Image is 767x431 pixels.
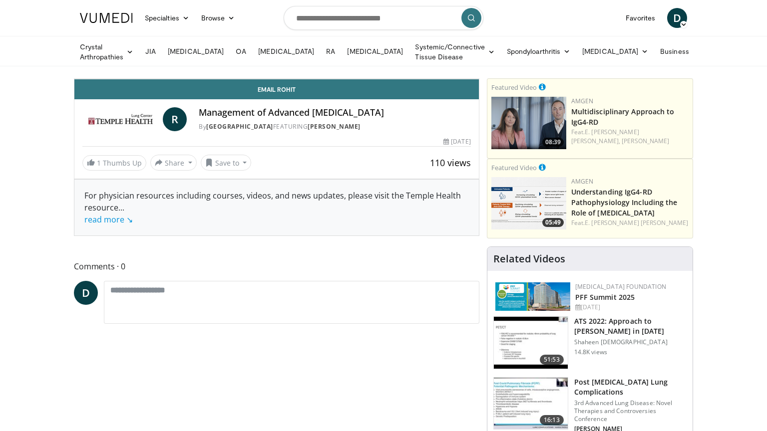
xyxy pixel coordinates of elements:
span: 1 [97,158,101,168]
a: PFF Summit 2025 [575,292,635,302]
a: 05:49 [491,177,566,229]
a: D [74,281,98,305]
p: Shaheen [DEMOGRAPHIC_DATA] [574,338,687,346]
a: Systemic/Connective Tissue Disease [409,42,500,62]
h4: Management of Advanced [MEDICAL_DATA] [199,107,470,118]
a: 08:39 [491,97,566,149]
div: Feat. [571,128,689,146]
button: Save to [201,155,252,171]
a: Multidisciplinary Approach to IgG4-RD [571,107,675,127]
a: 1 Thumbs Up [82,155,146,171]
a: [MEDICAL_DATA] [162,41,230,61]
a: Understanding IgG4-RD Pathophysiology Including the Role of [MEDICAL_DATA] [571,187,678,217]
div: By FEATURING [199,122,470,131]
a: OA [230,41,252,61]
a: Business [654,41,705,61]
a: Amgen [571,177,594,186]
span: 110 views [430,157,471,169]
a: Browse [195,8,241,28]
span: 08:39 [542,138,564,147]
a: [PERSON_NAME] [308,122,361,131]
a: Specialties [139,8,195,28]
h3: Post [MEDICAL_DATA] Lung Complications [574,377,687,397]
span: 16:13 [540,415,564,425]
small: Featured Video [491,163,537,172]
a: 51:53 ATS 2022: Approach to [PERSON_NAME] in [DATE] Shaheen [DEMOGRAPHIC_DATA] 14.8K views [493,316,687,369]
a: [MEDICAL_DATA] [576,41,654,61]
img: 5903cf87-07ec-4ec6-b228-01333f75c79d.150x105_q85_crop-smart_upscale.jpg [494,317,568,369]
img: VuMedi Logo [80,13,133,23]
small: Featured Video [491,83,537,92]
a: [MEDICAL_DATA] [252,41,320,61]
p: 3rd Advanced Lung Disease: Novel Therapies and Controversies Conference [574,399,687,423]
img: Temple Lung Center [82,107,159,131]
img: 84d5d865-2f25-481a-859d-520685329e32.png.150x105_q85_autocrop_double_scale_upscale_version-0.2.png [495,282,570,311]
a: [GEOGRAPHIC_DATA] [206,122,273,131]
h4: Related Videos [493,253,565,265]
p: 14.8K views [574,348,607,356]
a: [MEDICAL_DATA] [341,41,409,61]
input: Search topics, interventions [284,6,483,30]
a: Spondyloarthritis [501,41,576,61]
a: D [667,8,687,28]
span: 05:49 [542,218,564,227]
a: JIA [139,41,162,61]
a: Amgen [571,97,594,105]
a: E. [PERSON_NAME] [PERSON_NAME], [571,128,639,145]
a: read more ↘ [84,214,133,225]
button: Share [150,155,197,171]
a: RA [320,41,341,61]
a: Email Rohit [74,79,479,99]
h3: ATS 2022: Approach to [PERSON_NAME] in [DATE] [574,316,687,336]
a: [PERSON_NAME] [622,137,669,145]
a: E. [PERSON_NAME] [PERSON_NAME] [585,218,688,227]
img: 3e5b4ad1-6d9b-4d8f-ba8e-7f7d389ba880.png.150x105_q85_crop-smart_upscale.png [491,177,566,229]
a: Crystal Arthropathies [74,42,139,62]
a: R [163,107,187,131]
img: 667297da-f7fe-4586-84bf-5aeb1aa9adcb.150x105_q85_crop-smart_upscale.jpg [494,378,568,430]
div: [DATE] [575,303,685,312]
img: 04ce378e-5681-464e-a54a-15375da35326.png.150x105_q85_crop-smart_upscale.png [491,97,566,149]
div: Feat. [571,218,689,227]
a: [MEDICAL_DATA] Foundation [575,282,666,291]
div: For physician resources including courses, videos, and news updates, please visit the Temple Heal... [84,190,469,225]
a: Favorites [620,8,661,28]
span: Comments 0 [74,260,479,273]
span: 51:53 [540,355,564,365]
div: [DATE] [443,137,470,146]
